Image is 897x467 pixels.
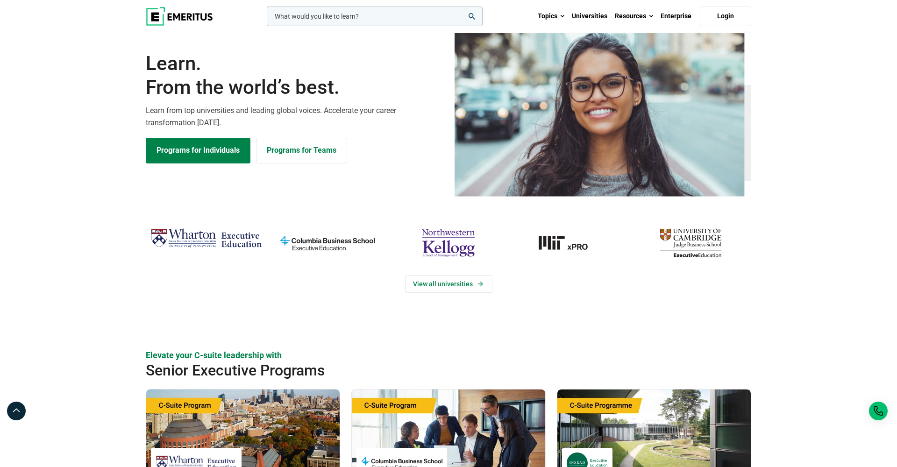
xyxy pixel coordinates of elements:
[150,225,262,252] img: Wharton Executive Education
[455,25,745,197] img: Learn from the world's best
[146,76,443,99] span: From the world’s best.
[514,225,626,261] img: MIT xPRO
[405,275,492,293] a: View Universities
[392,225,504,261] img: northwestern-kellogg
[146,349,751,361] p: Elevate your C-suite leadership with
[271,225,383,261] img: columbia-business-school
[514,225,626,261] a: MIT-xPRO
[700,7,751,26] a: Login
[256,138,347,163] a: Explore for Business
[635,225,747,261] img: cambridge-judge-business-school
[146,105,443,128] p: Learn from top universities and leading global voices. Accelerate your career transformation [DATE].
[267,7,483,26] input: woocommerce-product-search-field-0
[146,138,250,163] a: Explore Programs
[146,361,691,380] h2: Senior Executive Programs
[146,52,443,99] h1: Learn.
